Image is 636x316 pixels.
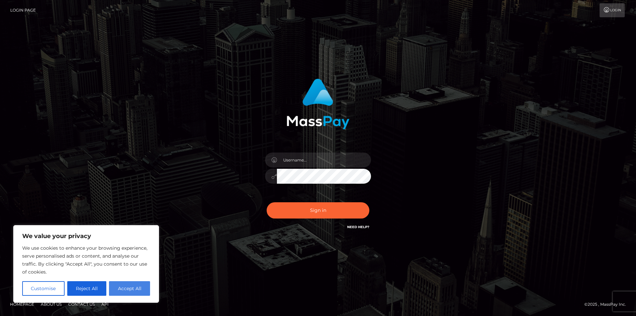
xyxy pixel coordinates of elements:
[287,79,349,129] img: MassPay Login
[109,281,150,296] button: Accept All
[38,299,64,309] a: About Us
[7,299,37,309] a: Homepage
[67,281,107,296] button: Reject All
[22,281,65,296] button: Customise
[584,301,631,308] div: © 2025 , MassPay Inc.
[347,225,369,229] a: Need Help?
[600,3,625,17] a: Login
[10,3,36,17] a: Login Page
[267,202,369,219] button: Sign in
[66,299,97,309] a: Contact Us
[13,225,159,303] div: We value your privacy
[22,244,150,276] p: We use cookies to enhance your browsing experience, serve personalised ads or content, and analys...
[277,153,371,167] input: Username...
[22,232,150,240] p: We value your privacy
[99,299,111,309] a: API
